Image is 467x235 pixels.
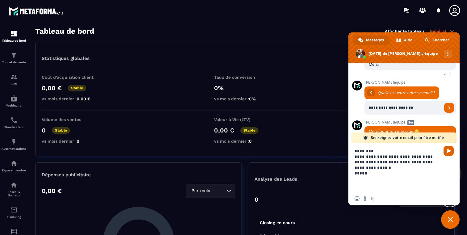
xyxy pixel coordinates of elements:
a: formationformationTableau de bord [2,25,26,47]
p: Espace membre [2,169,26,172]
a: formationformationTunnel de vente [2,47,26,69]
span: Message audio [371,196,376,201]
p: Tableau de bord [2,39,26,42]
a: social-networksocial-networkRéseaux Sociaux [2,177,26,202]
p: 0% [214,84,276,92]
p: E-mailing [2,215,26,219]
img: formation [10,30,18,37]
span: Quelle est votre adresse email ? [377,90,435,95]
img: formation [10,52,18,59]
span: Envoyer [444,146,454,156]
p: Planificateur [2,125,26,129]
span: Renseignez votre email pour être notifié. [371,132,445,143]
p: 0,00 € [42,84,62,92]
p: Stable [240,127,259,134]
a: formationformationCRM [2,69,26,90]
input: Search for option [211,187,225,194]
p: Volume des ventes [42,117,103,122]
a: Chercher [419,36,455,45]
img: logo [9,6,64,17]
span: Par mois [190,187,211,194]
a: Envoyer [444,103,454,113]
a: automationsautomationsEspace membre [2,155,26,177]
p: Stable [52,127,70,134]
img: email [10,206,18,214]
img: automations [10,160,18,167]
span: Messages [366,36,384,45]
a: Fermer le chat [441,210,460,229]
a: automationsautomationsAutomatisations [2,133,26,155]
img: automations [10,95,18,102]
p: Automatisations [2,147,26,150]
p: CRM [2,82,26,86]
span: 0 [249,139,252,144]
a: automationsautomationsWebinaire [2,90,26,112]
span: Insérer un emoji [355,196,360,201]
span: Bot [407,120,414,125]
p: 0 [255,196,259,203]
a: emailemailE-mailing [2,202,26,223]
a: Aide [391,36,419,45]
tspan: Closing en cours [260,220,295,225]
span: [PERSON_NAME]équipe [364,80,456,85]
span: [PERSON_NAME]équipe [364,120,456,124]
p: Stable [68,85,86,91]
p: Dépenses publicitaire [42,172,235,178]
p: Statistiques globales [42,56,90,61]
span: Aide [404,36,412,45]
span: Chercher [432,36,449,45]
span: 0 [77,139,79,144]
p: vs mois dernier : [42,96,103,101]
span: Merci pour ton message 😊 Nous l’avons bien reçu — un membre de notre équipe va te répondre très p... [369,129,448,178]
p: Valeur à Vie (LTV) [214,117,276,122]
span: Lu [448,72,452,76]
input: Entrez votre adresse email... [364,101,442,115]
div: Search for option [186,184,235,198]
p: Général [430,28,455,34]
img: social-network [10,181,18,189]
textarea: Entrez votre message... [355,143,441,192]
p: Taux de conversion [214,75,276,80]
p: 0 [42,127,46,134]
a: schedulerschedulerPlanificateur [2,112,26,133]
span: Envoyer un fichier [363,196,368,201]
p: Tunnel de vente [2,61,26,64]
p: vs mois dernier : [214,139,276,144]
p: Coût d'acquisition client [42,75,103,80]
img: scheduler [10,116,18,124]
p: 0,00 € [214,127,234,134]
span: 0% [249,96,256,101]
p: Réseaux Sociaux [2,190,26,197]
img: automations [10,138,18,145]
span: 0,00 € [77,96,90,101]
p: Webinaire [2,104,26,107]
h3: Tableau de bord [35,27,94,36]
img: formation [10,73,18,81]
a: Messages [353,36,390,45]
p: 0,00 € [42,187,62,195]
p: Analyse des Leads [255,176,351,182]
p: vs mois dernier : [42,139,103,144]
p: Afficher le tableau : [385,29,427,34]
p: vs mois dernier : [214,96,276,101]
